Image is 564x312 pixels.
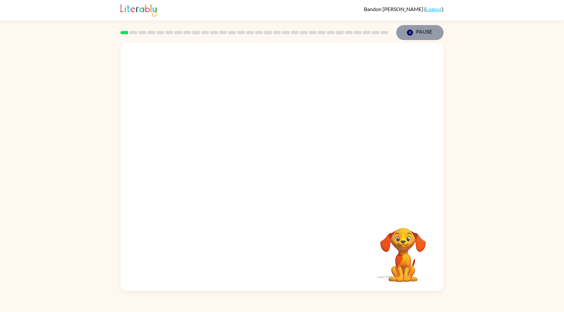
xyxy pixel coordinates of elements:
span: Bandon [PERSON_NAME] [364,6,424,12]
img: Literably [120,3,157,17]
a: Logout [426,6,442,12]
div: ( ) [364,6,444,12]
button: Pause [396,25,444,40]
video: Your browser must support playing .mp4 files to use Literably. Please try using another browser. [370,218,436,283]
